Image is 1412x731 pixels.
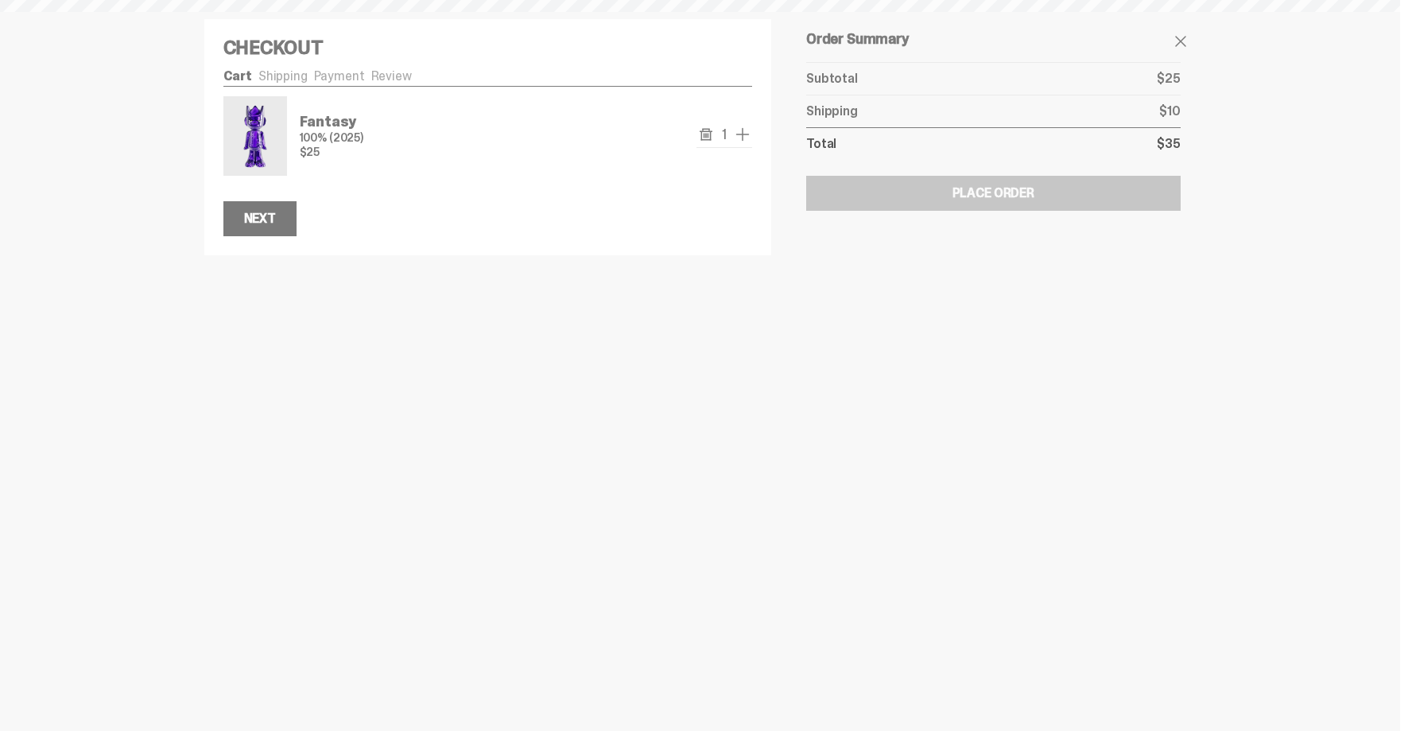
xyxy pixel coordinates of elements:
[716,127,733,142] span: 1
[1157,72,1181,85] p: $25
[300,146,363,157] p: $25
[244,212,276,225] div: Next
[806,72,858,85] p: Subtotal
[300,115,363,129] p: Fantasy
[806,32,1180,46] h5: Order Summary
[806,138,836,150] p: Total
[733,125,752,144] button: add one
[696,125,716,144] button: remove
[258,68,308,84] a: Shipping
[952,187,1034,200] div: Place Order
[1157,138,1181,150] p: $35
[806,105,858,118] p: Shipping
[806,176,1180,211] button: Place Order
[1159,105,1181,118] p: $10
[223,201,297,236] button: Next
[223,38,753,57] h4: Checkout
[227,99,284,173] img: Fantasy
[300,132,363,143] p: 100% (2025)
[223,68,252,84] a: Cart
